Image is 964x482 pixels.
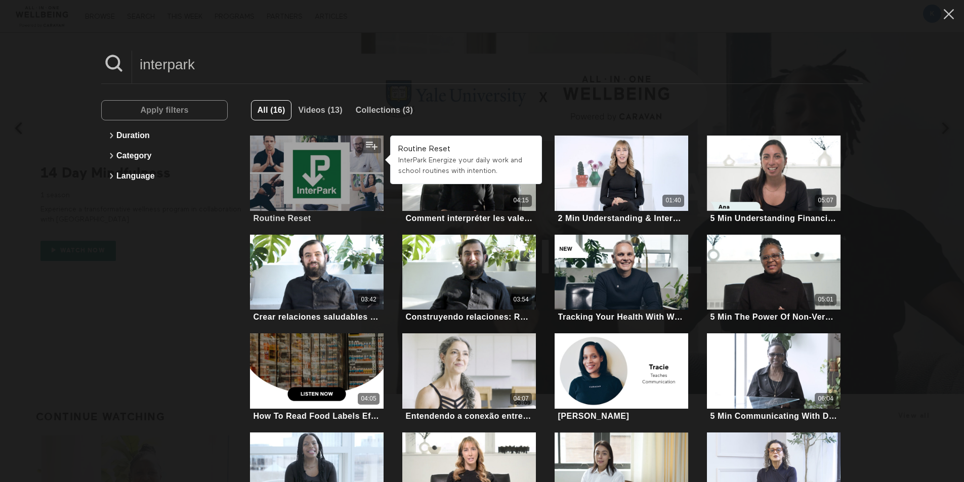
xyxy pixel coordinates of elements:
strong: Routine Reset [398,145,450,153]
div: 04:15 [514,196,529,205]
div: 06:04 [818,395,833,403]
div: 03:54 [514,295,529,304]
div: Tracking Your Health With Wearables [558,312,685,322]
input: Search [132,51,863,78]
a: Tracie[PERSON_NAME] [555,333,688,422]
div: 5 Min Communicating With Different Conflict Styles [710,411,837,421]
a: How To Read Food Labels Effectively (Audio)04:05How To Read Food Labels Effectively (Audio) [250,333,384,422]
div: Entendendo a conexão entre pensamentos, emoções e stress (Português) [406,411,533,421]
button: Language [106,166,223,186]
a: Tracking Your Health With WearablesTracking Your Health With Wearables [555,235,688,324]
div: [PERSON_NAME] [558,411,630,421]
button: Videos (13) [291,100,349,120]
div: 04:05 [361,395,376,403]
div: 04:07 [514,395,529,403]
div: Crear relaciones saludables en el trabajo (Español) [254,312,381,322]
span: Collections (3) [356,106,413,114]
a: 2 Min Understanding & Interpreting A1C Tests01:402 Min Understanding & Interpreting A1C Tests [555,136,688,225]
div: How To Read Food Labels Effectively (Audio) [254,411,381,421]
div: Comment interpréter les valeurs associées à votre glycémie? (Français) [406,213,533,223]
a: Construyendo relaciones: Relaciones románticas (Español)03:54Construyendo relaciones: Relaciones... [402,235,536,324]
a: Entendendo a conexão entre pensamentos, emoções e stress (Português)04:07Entendendo a conexã... [402,333,536,422]
a: 5 Min Communicating With Different Conflict Styles06:045 Min Communicating With Different Conflic... [707,333,841,422]
a: 5 Min Understanding Financial Statements05:075 Min Understanding Financial Statements [707,136,841,225]
div: InterPark Energize your daily work and school routines with intention. [398,155,534,176]
button: Collections (3) [349,100,420,120]
a: 5 Min The Power Of Non-Verbal Communication05:015 Min The Power Of Non-Verbal Communication [707,235,841,324]
div: 5 Min The Power Of Non-Verbal Communication [710,312,837,322]
div: 01:40 [666,196,681,205]
div: Construyendo relaciones: Relaciones románticas (Español) [406,312,533,322]
div: 5 Min Understanding Financial Statements [710,213,837,223]
div: 05:07 [818,196,833,205]
div: Routine Reset [254,213,311,223]
span: Videos (13) [298,106,342,114]
a: Crear relaciones saludables en el trabajo (Español)03:42Crear relaciones saludables en el trabajo... [250,235,384,324]
div: 05:01 [818,295,833,304]
a: Routine ResetRoutine Reset [250,136,384,225]
div: 03:42 [361,295,376,304]
div: 2 Min Understanding & Interpreting A1C Tests [558,213,685,223]
button: Category [106,146,223,166]
button: Duration [106,125,223,146]
button: Add to my list [362,138,381,153]
span: All (16) [258,106,285,114]
button: All (16) [251,100,292,120]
